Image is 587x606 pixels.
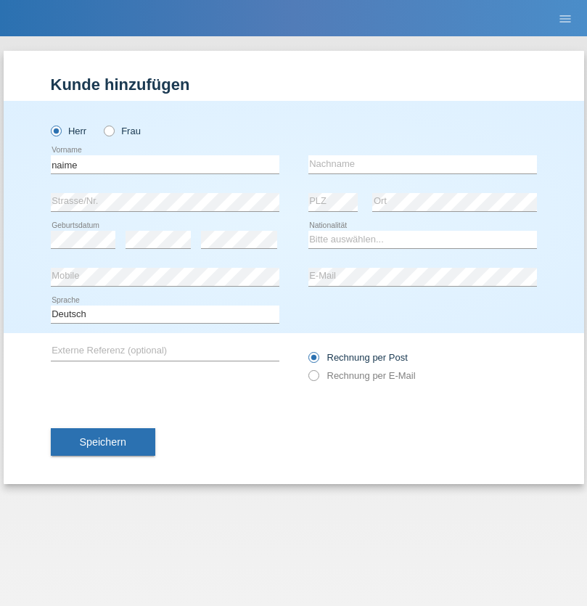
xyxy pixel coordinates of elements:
[51,428,155,456] button: Speichern
[51,126,60,135] input: Herr
[308,370,318,388] input: Rechnung per E-Mail
[308,352,318,370] input: Rechnung per Post
[551,14,580,22] a: menu
[558,12,572,26] i: menu
[104,126,113,135] input: Frau
[308,370,416,381] label: Rechnung per E-Mail
[308,352,408,363] label: Rechnung per Post
[51,126,87,136] label: Herr
[51,75,537,94] h1: Kunde hinzufügen
[104,126,141,136] label: Frau
[80,436,126,448] span: Speichern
